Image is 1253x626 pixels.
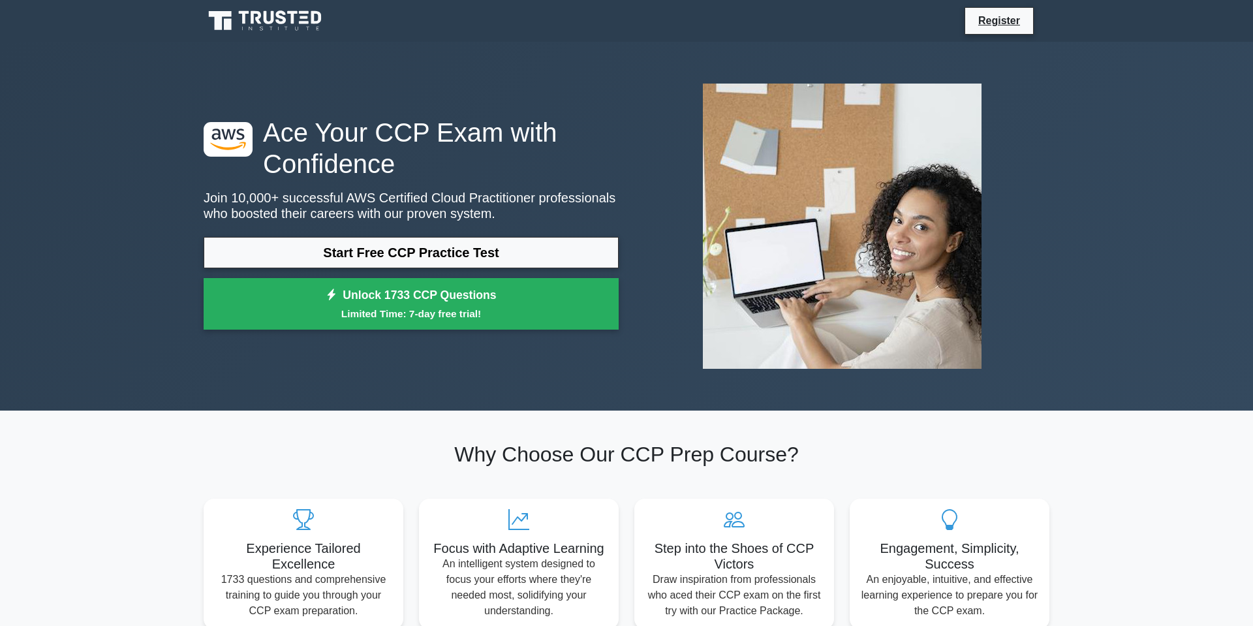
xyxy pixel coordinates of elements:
p: An intelligent system designed to focus your efforts where they're needed most, solidifying your ... [429,556,608,619]
p: Join 10,000+ successful AWS Certified Cloud Practitioner professionals who boosted their careers ... [204,190,619,221]
h5: Engagement, Simplicity, Success [860,540,1039,572]
p: An enjoyable, intuitive, and effective learning experience to prepare you for the CCP exam. [860,572,1039,619]
small: Limited Time: 7-day free trial! [220,306,602,321]
h1: Ace Your CCP Exam with Confidence [204,117,619,180]
h5: Focus with Adaptive Learning [429,540,608,556]
h5: Step into the Shoes of CCP Victors [645,540,824,572]
a: Start Free CCP Practice Test [204,237,619,268]
p: 1733 questions and comprehensive training to guide you through your CCP exam preparation. [214,572,393,619]
a: Register [970,12,1028,29]
h2: Why Choose Our CCP Prep Course? [204,442,1049,467]
p: Draw inspiration from professionals who aced their CCP exam on the first try with our Practice Pa... [645,572,824,619]
h5: Experience Tailored Excellence [214,540,393,572]
a: Unlock 1733 CCP QuestionsLimited Time: 7-day free trial! [204,278,619,330]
